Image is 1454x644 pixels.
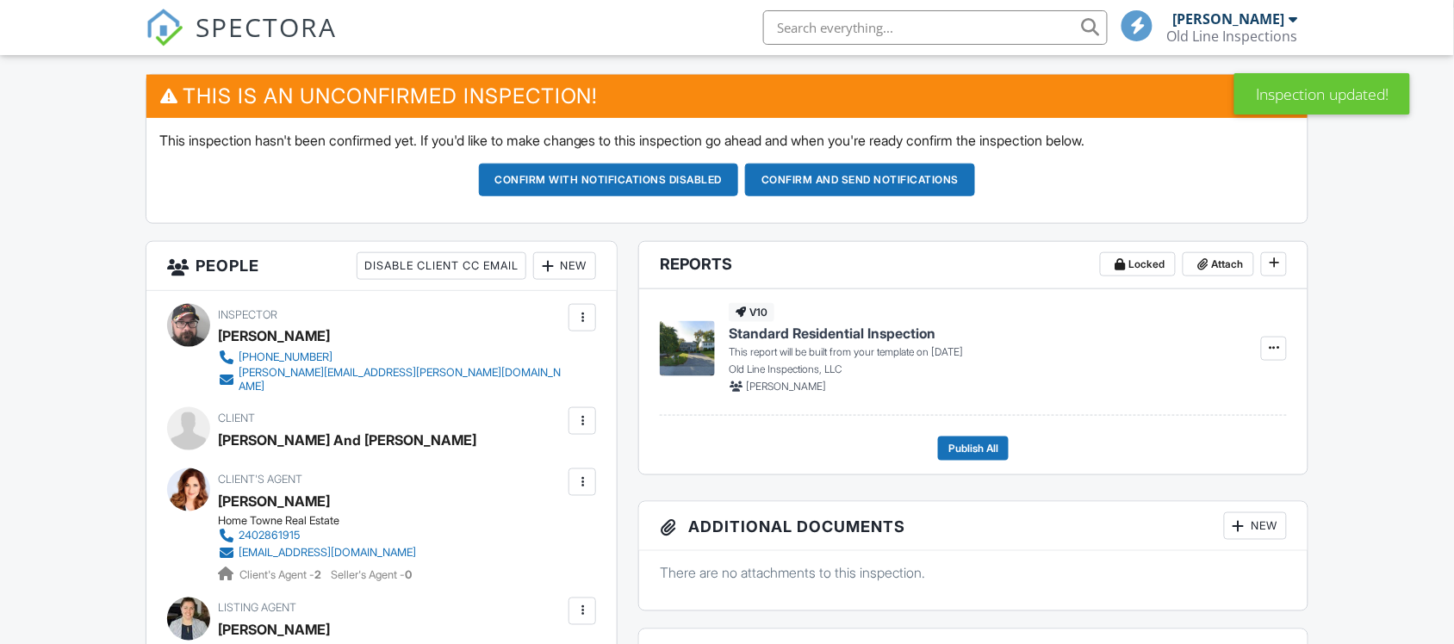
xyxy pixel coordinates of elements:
[146,75,1308,117] h3: This is an Unconfirmed Inspection!
[218,323,330,349] div: [PERSON_NAME]
[218,412,255,424] span: Client
[745,164,975,196] button: Confirm and send notifications
[218,488,330,514] a: [PERSON_NAME]
[146,9,183,46] img: The Best Home Inspection Software - Spectora
[218,514,430,528] div: Home Towne Real Estate
[239,350,332,364] div: [PHONE_NUMBER]
[239,569,324,582] span: Client's Agent -
[479,164,739,196] button: Confirm with notifications disabled
[218,545,416,562] a: [EMAIL_ADDRESS][DOMAIN_NAME]
[1166,28,1297,45] div: Old Line Inspections
[196,9,337,45] span: SPECTORA
[218,473,302,486] span: Client's Agent
[331,569,412,582] span: Seller's Agent -
[314,569,321,582] strong: 2
[239,366,565,393] div: [PERSON_NAME][EMAIL_ADDRESS][PERSON_NAME][DOMAIN_NAME]
[239,529,300,543] div: 2402861915
[405,569,412,582] strong: 0
[239,547,416,560] div: [EMAIL_ADDRESS][DOMAIN_NAME]
[1172,10,1284,28] div: [PERSON_NAME]
[218,366,565,393] a: [PERSON_NAME][EMAIL_ADDRESS][PERSON_NAME][DOMAIN_NAME]
[159,131,1295,150] p: This inspection hasn't been confirmed yet. If you'd like to make changes to this inspection go ah...
[218,602,296,615] span: Listing Agent
[218,427,476,453] div: [PERSON_NAME] And [PERSON_NAME]
[146,242,618,291] h3: People
[763,10,1108,45] input: Search everything...
[533,252,596,280] div: New
[218,308,277,321] span: Inspector
[218,528,416,545] a: 2402861915
[1234,73,1410,115] div: Inspection updated!
[218,349,565,366] a: [PHONE_NUMBER]
[639,502,1308,551] h3: Additional Documents
[1224,512,1287,540] div: New
[146,23,337,59] a: SPECTORA
[218,617,330,643] a: [PERSON_NAME]
[357,252,526,280] div: Disable Client CC Email
[660,564,1287,583] p: There are no attachments to this inspection.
